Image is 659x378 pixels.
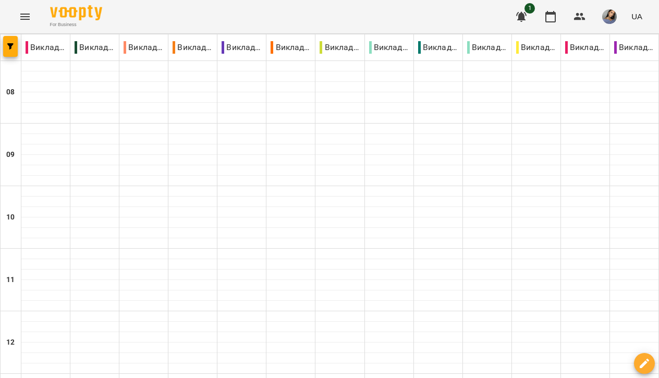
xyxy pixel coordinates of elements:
h6: 10 [6,212,15,223]
h6: 09 [6,149,15,161]
h6: 11 [6,274,15,286]
img: a9ed6672118afdce51a0f4fc99d29dc6.jpg [602,9,617,24]
img: Voopty Logo [50,5,102,20]
h6: 08 [6,87,15,98]
p: Викладач_Галина [124,41,164,54]
p: Викладач _Інна [26,41,66,54]
p: Викладач_Христина [614,41,654,54]
p: Викладач_Оксана Доля [418,41,458,54]
span: For Business [50,21,102,28]
p: Викладач_Ірина [222,41,262,54]
button: Menu [13,4,38,29]
p: Викладач_Роксолана [516,41,556,54]
h6: 12 [6,337,15,348]
p: Викладач _Катерина [75,41,115,54]
button: UA [627,7,646,26]
p: Викладач_Оксана [369,41,409,54]
p: Викладач_Ольга [467,41,507,54]
p: Викладач_Тетяна [565,41,605,54]
span: 1 [524,3,535,14]
p: Викладач_Катерина [PERSON_NAME]. [271,41,311,54]
span: UA [631,11,642,22]
p: Викладач_Наталя [320,41,360,54]
p: Викладач_Іванна [173,41,213,54]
